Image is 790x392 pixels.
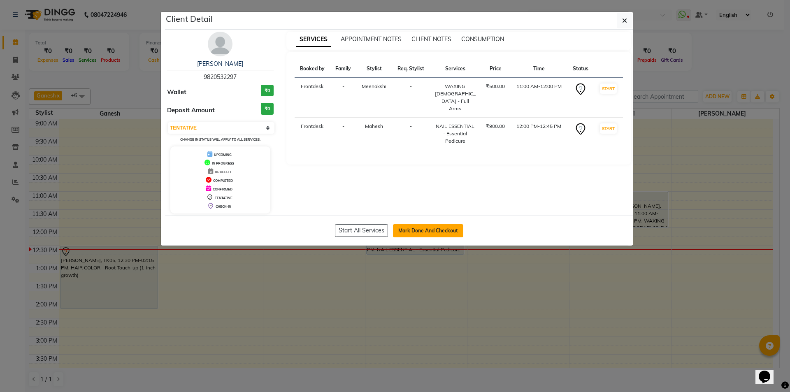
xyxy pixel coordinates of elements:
span: APPOINTMENT NOTES [341,35,402,43]
span: COMPLETED [213,179,233,183]
th: Status [567,60,594,78]
th: Req. Stylist [392,60,430,78]
small: Change in status will apply to all services. [180,137,260,141]
span: CONSUMPTION [461,35,504,43]
button: Mark Done And Checkout [393,224,463,237]
td: - [330,78,356,118]
button: START [600,123,617,134]
th: Booked by [295,60,330,78]
span: DROPPED [215,170,231,174]
th: Stylist [356,60,392,78]
h3: ₹0 [261,85,274,97]
span: CONFIRMED [213,187,232,191]
span: IN PROGRESS [212,161,234,165]
div: WAXING [DEMOGRAPHIC_DATA] - Full Arms [435,83,476,112]
div: ₹900.00 [486,123,505,130]
td: - [392,118,430,150]
button: START [600,84,617,94]
span: UPCOMING [214,153,232,157]
a: [PERSON_NAME] [197,60,243,67]
span: Meenakshi [362,83,386,89]
span: TENTATIVE [215,196,232,200]
td: - [392,78,430,118]
th: Family [330,60,356,78]
th: Price [481,60,510,78]
div: ₹500.00 [486,83,505,90]
td: 12:00 PM-12:45 PM [511,118,567,150]
button: Start All Services [335,224,388,237]
th: Time [511,60,567,78]
span: Wallet [167,88,186,97]
h3: ₹0 [261,103,274,115]
td: - [330,118,356,150]
iframe: chat widget [755,359,782,384]
div: NAIL ESSENTIAL - Essential Pedicure [435,123,476,145]
th: Services [430,60,481,78]
span: Mahesh [365,123,383,129]
h5: Client Detail [166,13,213,25]
td: Frontdesk [295,118,330,150]
td: Frontdesk [295,78,330,118]
span: CHECK-IN [216,204,231,209]
span: Deposit Amount [167,106,215,115]
td: 11:00 AM-12:00 PM [511,78,567,118]
span: CLIENT NOTES [411,35,451,43]
img: avatar [208,32,232,56]
span: SERVICES [296,32,331,47]
span: 9820532297 [204,73,237,81]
